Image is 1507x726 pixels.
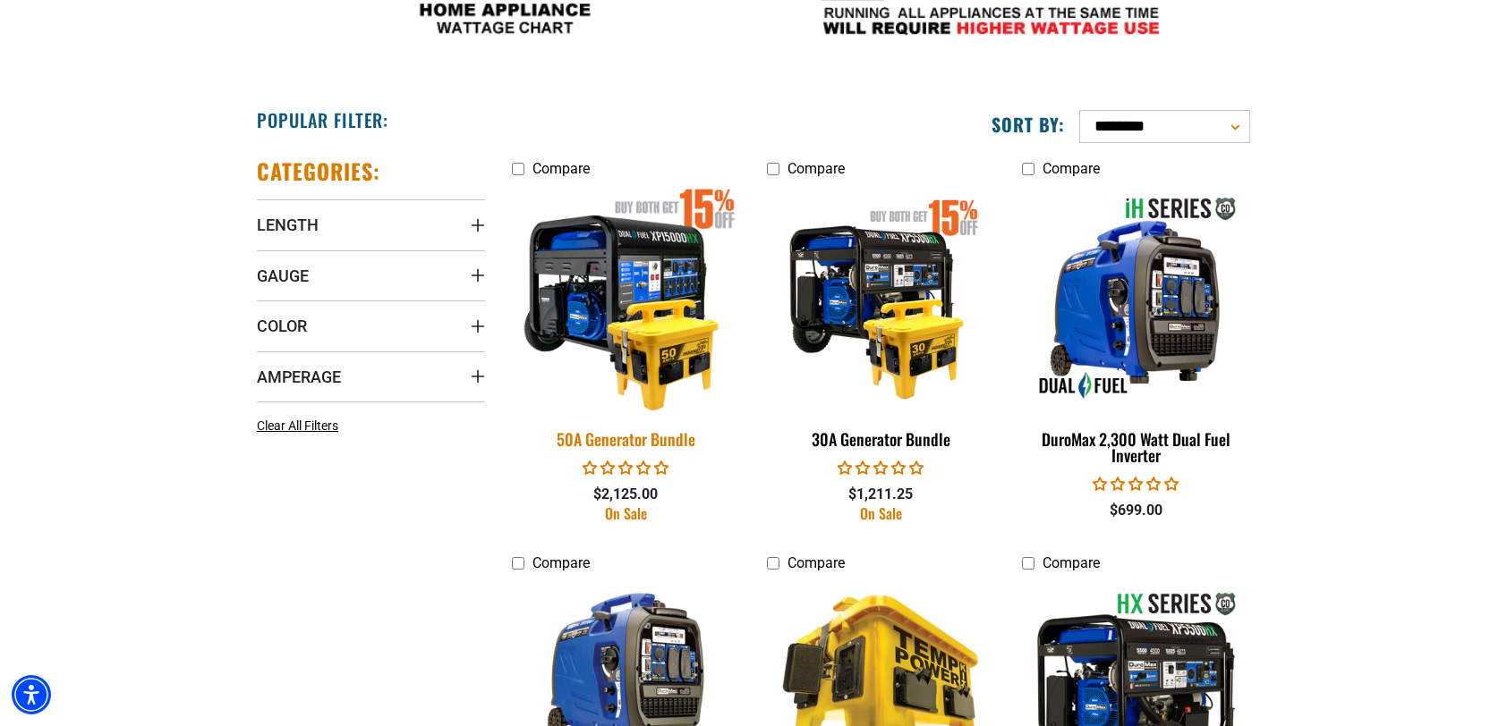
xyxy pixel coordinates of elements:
[12,675,51,714] div: Accessibility Menu
[1022,431,1250,463] div: DuroMax 2,300 Watt Dual Fuel Inverter
[501,183,752,412] img: 50A Generator Bundle
[767,431,995,447] div: 30A Generator Bundle
[257,199,485,249] summary: Length
[1022,186,1250,474] a: DuroMax 2,300 Watt Dual Fuel Inverter DuroMax 2,300 Watt Dual Fuel Inverter
[768,195,993,401] img: 30A Generator Bundle
[257,351,485,401] summary: Amperage
[512,484,740,505] div: $2,125.00
[257,266,309,286] span: Gauge
[788,554,845,571] span: Compare
[788,160,845,177] span: Compare
[992,113,1065,136] label: Sort by:
[257,418,338,433] span: Clear All Filters
[532,554,590,571] span: Compare
[532,160,590,177] span: Compare
[257,250,485,300] summary: Gauge
[257,417,345,435] a: Clear All Filters
[767,186,995,458] a: 30A Generator Bundle 30A Generator Bundle
[1043,554,1100,571] span: Compare
[512,186,740,458] a: 50A Generator Bundle 50A Generator Bundle
[838,460,924,477] span: 0.00 stars
[1022,500,1250,521] div: $699.00
[512,431,740,447] div: 50A Generator Bundle
[257,108,388,131] h2: Popular Filter:
[583,460,668,477] span: 0.00 stars
[767,506,995,520] div: On Sale
[1093,476,1179,493] span: 0.00 stars
[767,484,995,505] div: $1,211.25
[1023,195,1248,401] img: DuroMax 2,300 Watt Dual Fuel Inverter
[257,300,485,350] summary: Color
[257,215,319,235] span: Length
[257,157,380,185] h2: Categories:
[512,506,740,520] div: On Sale
[257,316,307,336] span: Color
[1043,160,1100,177] span: Compare
[257,367,341,387] span: Amperage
